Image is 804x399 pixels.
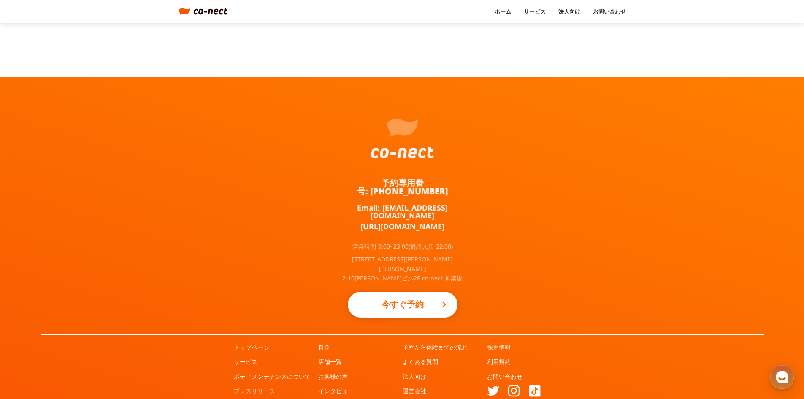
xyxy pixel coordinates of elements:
[524,8,546,15] a: サービス
[593,8,626,15] a: お問い合わせ
[109,268,162,289] a: 設定
[22,280,37,287] span: ホーム
[130,280,141,287] span: 設定
[339,179,466,195] a: 予約専用番号: [PHONE_NUMBER]
[487,343,511,352] a: 採用情報
[56,268,109,289] a: チャット
[318,372,348,381] a: お客様の声
[365,295,441,314] p: 今すぐ予約
[403,387,426,395] a: 運営会社
[3,268,56,289] a: ホーム
[234,372,311,381] a: ボディメンテナンスについて
[352,244,453,250] p: 営業時間 9:00~23:00(最終入店 22:00)
[318,387,354,395] a: インタビュー
[495,8,511,15] a: ホーム
[318,343,330,352] a: 料金
[439,299,449,309] i: keyboard_arrow_right
[234,387,275,395] a: プレスリリース
[234,343,269,352] a: トップページ
[234,358,257,366] a: サービス
[318,358,342,366] a: 店舗一覧
[72,281,92,288] span: チャット
[403,343,468,352] a: 予約から体験までの流れ
[403,372,426,381] a: 法人向け
[487,372,522,381] a: お問い合わせ
[348,292,457,318] a: 今すぐ予約keyboard_arrow_right
[558,8,580,15] a: 法人向け
[487,358,511,366] a: 利用規約
[403,358,438,366] a: よくある質問
[360,223,444,230] a: [URL][DOMAIN_NAME]
[339,255,466,283] p: [STREET_ADDRESS][PERSON_NAME][PERSON_NAME] 2-10[PERSON_NAME]ビル2F co-nect 神楽坂
[339,204,466,219] a: Email: [EMAIL_ADDRESS][DOMAIN_NAME]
